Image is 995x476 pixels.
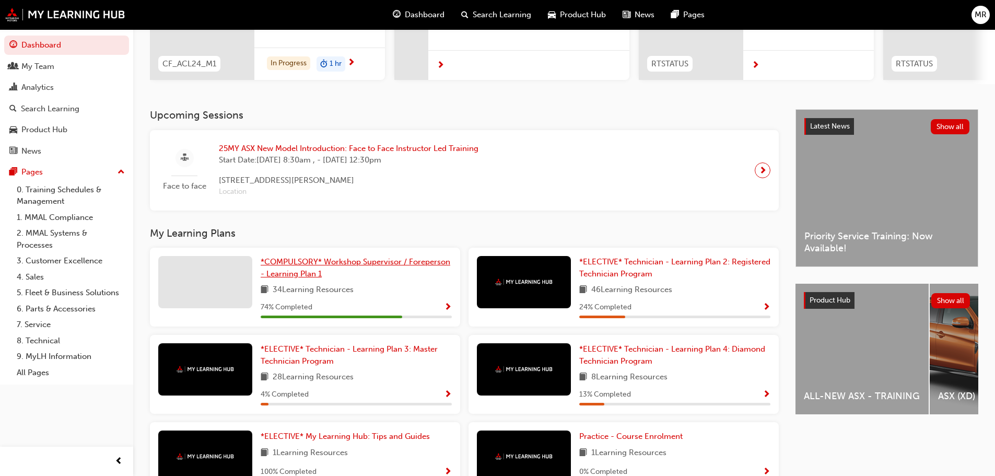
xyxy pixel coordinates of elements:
[804,292,970,309] a: Product HubShow all
[150,109,779,121] h3: Upcoming Sessions
[261,447,268,460] span: book-icon
[971,6,990,24] button: MR
[384,4,453,26] a: guage-iconDashboard
[4,33,129,162] button: DashboardMy TeamAnalyticsSearch LearningProduct HubNews
[181,152,189,165] span: sessionType_FACE_TO_FACE-icon
[763,301,770,314] button: Show Progress
[444,301,452,314] button: Show Progress
[219,186,478,198] span: Location
[473,9,531,21] span: Search Learning
[21,103,79,115] div: Search Learning
[13,301,129,317] a: 6. Parts & Accessories
[671,8,679,21] span: pages-icon
[13,253,129,269] a: 3. Customer Excellence
[759,163,767,178] span: next-icon
[591,371,668,384] span: 8 Learning Resources
[495,453,553,460] img: mmal
[975,9,987,21] span: MR
[579,371,587,384] span: book-icon
[4,99,129,119] a: Search Learning
[9,105,17,114] span: search-icon
[13,317,129,333] a: 7. Service
[150,227,779,239] h3: My Learning Plans
[273,371,354,384] span: 28 Learning Resources
[614,4,663,26] a: news-iconNews
[261,301,312,314] span: 74 % Completed
[444,390,452,400] span: Show Progress
[579,256,770,280] a: *ELECTIVE* Technician - Learning Plan 2: Registered Technician Program
[21,166,43,178] div: Pages
[267,56,310,71] div: In Progress
[219,143,478,155] span: 25MY ASX New Model Introduction: Face to Face Instructor Led Training
[330,58,342,70] span: 1 hr
[763,390,770,400] span: Show Progress
[21,82,54,94] div: Analytics
[261,344,438,366] span: *ELECTIVE* Technician - Learning Plan 3: Master Technician Program
[579,431,687,443] a: Practice - Course Enrolment
[548,8,556,21] span: car-icon
[405,9,444,21] span: Dashboard
[635,9,654,21] span: News
[21,145,41,157] div: News
[261,284,268,297] span: book-icon
[5,8,125,21] a: mmal
[9,83,17,92] span: chart-icon
[261,257,450,278] span: *COMPULSORY* Workshop Supervisor / Foreperson - Learning Plan 1
[623,8,630,21] span: news-icon
[13,349,129,365] a: 9. MyLH Information
[931,293,970,308] button: Show all
[9,41,17,50] span: guage-icon
[347,59,355,68] span: next-icon
[4,36,129,55] a: Dashboard
[663,4,713,26] a: pages-iconPages
[261,432,430,441] span: *ELECTIVE* My Learning Hub: Tips and Guides
[13,225,129,253] a: 2. MMAL Systems & Processes
[219,154,478,166] span: Start Date: [DATE] 8:30am , - [DATE] 12:30pm
[591,284,672,297] span: 46 Learning Resources
[591,447,666,460] span: 1 Learning Resources
[261,371,268,384] span: book-icon
[9,147,17,156] span: news-icon
[21,124,67,136] div: Product Hub
[261,343,452,367] a: *ELECTIVE* Technician - Learning Plan 3: Master Technician Program
[393,8,401,21] span: guage-icon
[273,284,354,297] span: 34 Learning Resources
[437,61,444,71] span: next-icon
[13,365,129,381] a: All Pages
[4,78,129,97] a: Analytics
[4,57,129,76] a: My Team
[804,118,969,135] a: Latest NewsShow all
[13,210,129,226] a: 1. MMAL Compliance
[579,389,631,401] span: 13 % Completed
[931,119,970,134] button: Show all
[752,61,759,71] span: next-icon
[261,256,452,280] a: *COMPULSORY* Workshop Supervisor / Foreperson - Learning Plan 1
[896,58,933,70] span: RTSTATUS
[810,122,850,131] span: Latest News
[683,9,705,21] span: Pages
[579,301,631,314] span: 24 % Completed
[560,9,606,21] span: Product Hub
[4,162,129,182] button: Pages
[651,58,688,70] span: RTSTATUS
[4,142,129,161] a: News
[579,257,770,278] span: *ELECTIVE* Technician - Learning Plan 2: Registered Technician Program
[461,8,469,21] span: search-icon
[810,296,850,305] span: Product Hub
[13,285,129,301] a: 5. Fleet & Business Solutions
[261,389,309,401] span: 4 % Completed
[795,284,929,414] a: ALL-NEW ASX - TRAINING
[9,168,17,177] span: pages-icon
[13,333,129,349] a: 8. Technical
[158,180,210,192] span: Face to face
[763,303,770,312] span: Show Progress
[219,175,478,187] span: [STREET_ADDRESS][PERSON_NAME]
[13,269,129,285] a: 4. Sales
[540,4,614,26] a: car-iconProduct Hub
[804,230,969,254] span: Priority Service Training: Now Available!
[4,120,129,140] a: Product Hub
[495,366,553,373] img: mmal
[9,125,17,135] span: car-icon
[579,284,587,297] span: book-icon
